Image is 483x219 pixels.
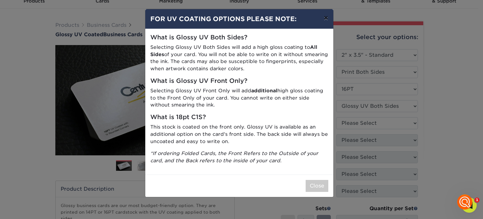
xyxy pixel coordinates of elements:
h5: What is 18pt C1S? [150,114,328,121]
i: *If ordering Folded Cards, the Front Refers to the Outside of your card, and the Back refers to t... [150,150,318,164]
p: Selecting Glossy UV Both Sides will add a high gloss coating to of your card. You will not be abl... [150,44,328,72]
h4: FOR UV COATING OPTIONS PLEASE NOTE: [150,14,328,24]
button: × [319,9,333,27]
h5: What is Glossy UV Both Sides? [150,34,328,41]
strong: All Sides [150,44,317,57]
span: 1 [475,198,480,203]
h5: What is Glossy UV Front Only? [150,78,328,85]
button: Close [306,180,328,192]
strong: additional [251,88,277,94]
p: Selecting Glossy UV Front Only will add high gloss coating to the Front Only of your card. You ca... [150,87,328,109]
p: This stock is coated on the front only. Glossy UV is available as an additional option on the car... [150,124,328,145]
